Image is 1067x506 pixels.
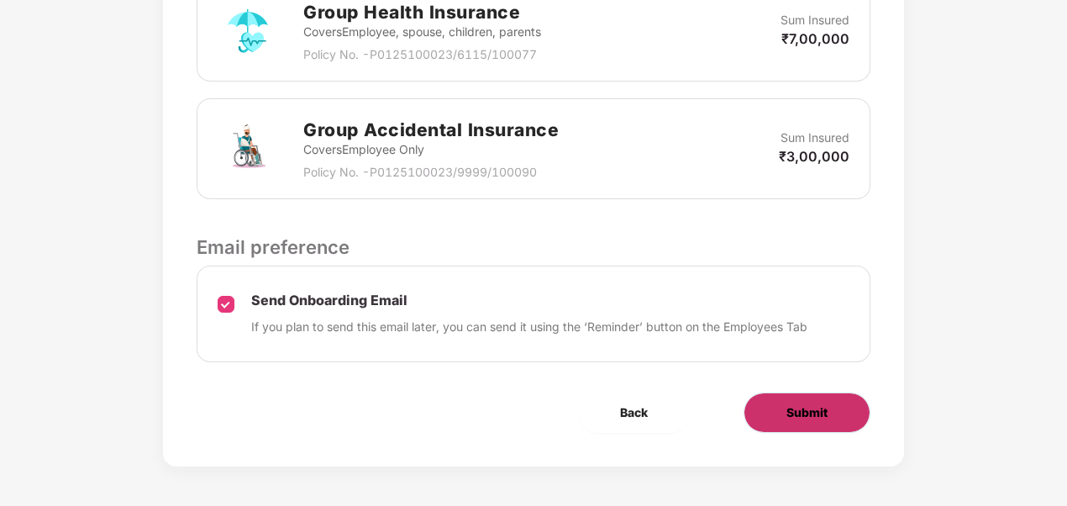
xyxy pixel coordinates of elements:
p: Covers Employee Only [303,140,559,159]
p: Covers Employee, spouse, children, parents [303,23,541,41]
p: Email preference [197,233,870,261]
p: Send Onboarding Email [251,292,807,309]
p: ₹3,00,000 [779,147,849,166]
button: Back [578,393,690,433]
p: If you plan to send this email later, you can send it using the ‘Reminder’ button on the Employee... [251,318,807,336]
button: Submit [744,393,870,433]
p: Policy No. - P0125100023/6115/100077 [303,45,541,64]
img: svg+xml;base64,PHN2ZyB4bWxucz0iaHR0cDovL3d3dy53My5vcmcvMjAwMC9zdmciIHdpZHRoPSI3MiIgaGVpZ2h0PSI3Mi... [218,1,278,61]
span: Back [620,403,648,422]
p: Sum Insured [781,11,849,29]
p: ₹7,00,000 [781,29,849,48]
span: Submit [786,403,828,422]
h2: Group Accidental Insurance [303,116,559,144]
p: Sum Insured [781,129,849,147]
img: svg+xml;base64,PHN2ZyB4bWxucz0iaHR0cDovL3d3dy53My5vcmcvMjAwMC9zdmciIHdpZHRoPSI3MiIgaGVpZ2h0PSI3Mi... [218,119,278,179]
p: Policy No. - P0125100023/9999/100090 [303,163,559,182]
